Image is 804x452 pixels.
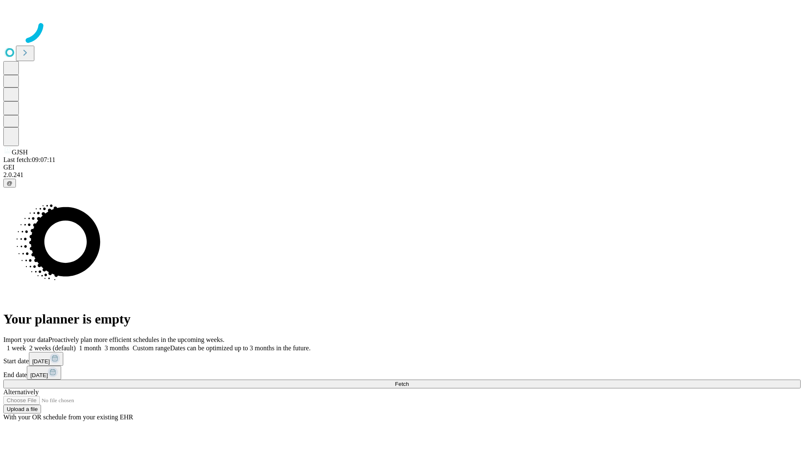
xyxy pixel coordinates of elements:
[3,388,39,395] span: Alternatively
[7,180,13,186] span: @
[3,164,801,171] div: GEI
[3,366,801,380] div: End date
[32,358,50,365] span: [DATE]
[29,352,63,366] button: [DATE]
[7,344,26,352] span: 1 week
[133,344,170,352] span: Custom range
[30,372,48,378] span: [DATE]
[3,179,16,187] button: @
[3,352,801,366] div: Start date
[105,344,129,352] span: 3 months
[3,413,133,421] span: With your OR schedule from your existing EHR
[395,381,409,387] span: Fetch
[49,336,224,343] span: Proactively plan more efficient schedules in the upcoming weeks.
[3,311,801,327] h1: Your planner is empty
[3,156,55,163] span: Last fetch: 09:07:11
[3,171,801,179] div: 2.0.241
[27,366,61,380] button: [DATE]
[170,344,310,352] span: Dates can be optimized up to 3 months in the future.
[3,405,41,413] button: Upload a file
[29,344,76,352] span: 2 weeks (default)
[79,344,101,352] span: 1 month
[3,380,801,388] button: Fetch
[3,336,49,343] span: Import your data
[12,149,28,156] span: GJSH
